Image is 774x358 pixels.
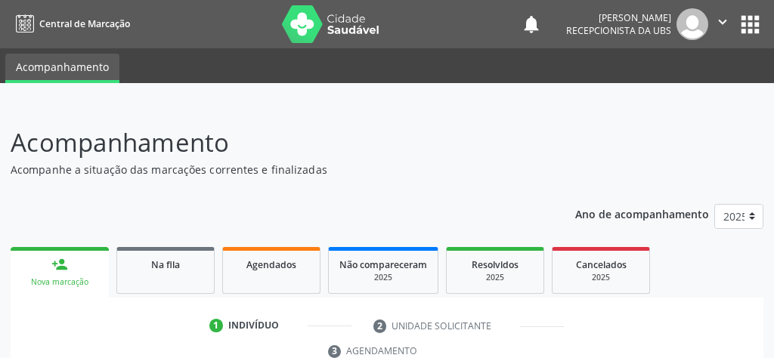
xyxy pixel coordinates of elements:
[228,319,279,332] div: Indivíduo
[563,272,639,283] div: 2025
[11,124,537,162] p: Acompanhamento
[5,54,119,83] a: Acompanhamento
[246,258,296,271] span: Agendados
[714,14,731,30] i: 
[566,11,671,24] div: [PERSON_NAME]
[11,11,130,36] a: Central de Marcação
[575,204,709,223] p: Ano de acompanhamento
[209,319,223,332] div: 1
[576,258,627,271] span: Cancelados
[676,8,708,40] img: img
[521,14,542,35] button: notifications
[51,256,68,273] div: person_add
[39,17,130,30] span: Central de Marcação
[566,24,671,37] span: Recepcionista da UBS
[339,258,427,271] span: Não compareceram
[11,162,537,177] p: Acompanhe a situação das marcações correntes e finalizadas
[151,258,180,271] span: Na fila
[339,272,427,283] div: 2025
[457,272,533,283] div: 2025
[472,258,519,271] span: Resolvidos
[21,276,98,288] div: Nova marcação
[708,8,737,40] button: 
[737,11,763,38] button: apps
